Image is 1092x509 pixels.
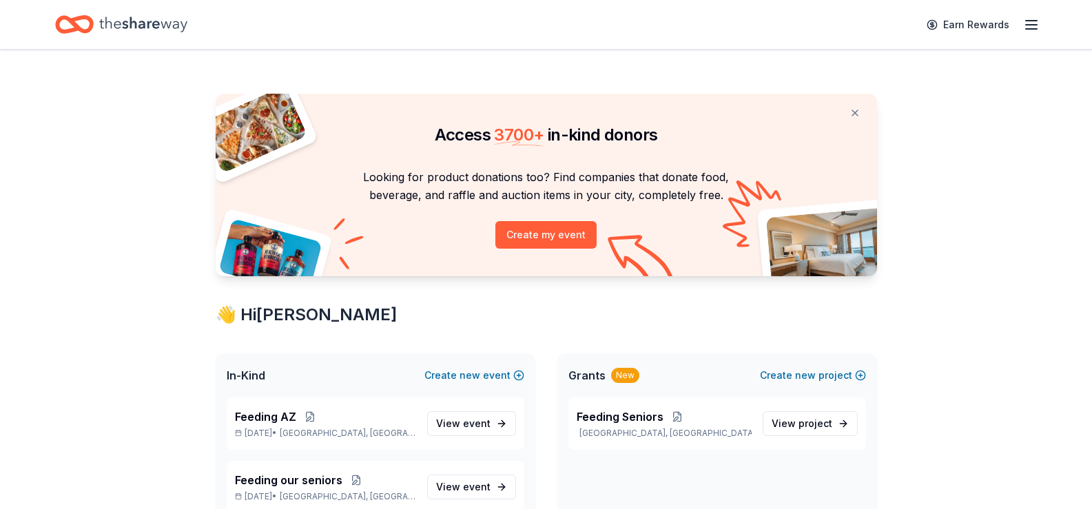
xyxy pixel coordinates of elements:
[772,415,832,432] span: View
[577,428,752,439] p: [GEOGRAPHIC_DATA], [GEOGRAPHIC_DATA]
[232,168,861,205] p: Looking for product donations too? Find companies that donate food, beverage, and raffle and auct...
[918,12,1018,37] a: Earn Rewards
[460,367,480,384] span: new
[763,411,858,436] a: View project
[795,367,816,384] span: new
[235,408,296,425] span: Feeding AZ
[235,428,416,439] p: [DATE] •
[227,367,265,384] span: In-Kind
[799,417,832,429] span: project
[608,235,677,287] img: Curvy arrow
[577,408,663,425] span: Feeding Seniors
[55,8,187,41] a: Home
[235,472,342,488] span: Feeding our seniors
[280,428,415,439] span: [GEOGRAPHIC_DATA], [GEOGRAPHIC_DATA]
[200,85,307,174] img: Pizza
[280,491,415,502] span: [GEOGRAPHIC_DATA], [GEOGRAPHIC_DATA]
[495,221,597,249] button: Create my event
[760,367,866,384] button: Createnewproject
[427,475,516,499] a: View event
[463,481,491,492] span: event
[436,479,491,495] span: View
[436,415,491,432] span: View
[235,491,416,502] p: [DATE] •
[435,125,658,145] span: Access in-kind donors
[611,368,639,383] div: New
[427,411,516,436] a: View event
[216,304,877,326] div: 👋 Hi [PERSON_NAME]
[568,367,606,384] span: Grants
[424,367,524,384] button: Createnewevent
[494,125,544,145] span: 3700 +
[463,417,491,429] span: event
